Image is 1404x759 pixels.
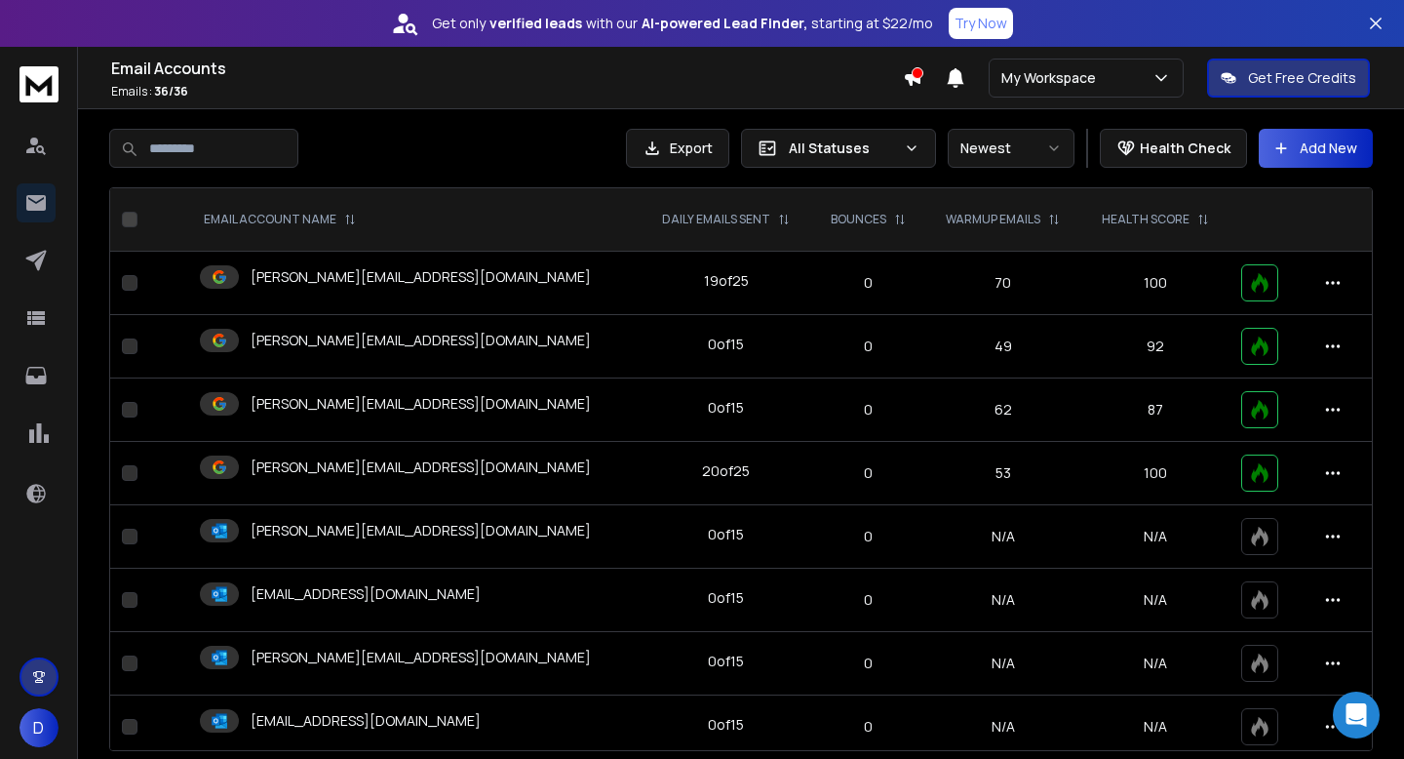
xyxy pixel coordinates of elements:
p: 0 [823,463,914,483]
img: logo [19,66,58,102]
div: 0 of 15 [708,398,744,418]
td: 62 [925,379,1081,442]
td: N/A [925,505,1081,569]
p: My Workspace [1001,68,1104,88]
p: HEALTH SCORE [1102,212,1189,227]
p: [PERSON_NAME][EMAIL_ADDRESS][DOMAIN_NAME] [251,458,591,477]
h1: Email Accounts [111,57,903,80]
button: Get Free Credits [1207,59,1370,98]
td: 87 [1081,379,1229,442]
p: Get only with our starting at $22/mo [432,14,933,33]
p: [PERSON_NAME][EMAIL_ADDRESS][DOMAIN_NAME] [251,267,591,287]
td: N/A [925,696,1081,759]
p: Emails : [111,84,903,100]
p: 0 [823,717,914,737]
td: 92 [1081,315,1229,379]
p: N/A [1093,527,1218,546]
strong: verified leads [489,14,582,33]
p: [EMAIL_ADDRESS][DOMAIN_NAME] [251,711,481,731]
button: Export [626,129,729,168]
div: 0 of 15 [708,335,744,354]
button: D [19,708,58,747]
p: Get Free Credits [1248,68,1356,88]
button: Try Now [949,8,1013,39]
p: [EMAIL_ADDRESS][DOMAIN_NAME] [251,584,481,604]
td: 53 [925,442,1081,505]
p: Try Now [955,14,1007,33]
strong: AI-powered Lead Finder, [642,14,807,33]
p: N/A [1093,654,1218,673]
p: Health Check [1140,139,1230,158]
p: [PERSON_NAME][EMAIL_ADDRESS][DOMAIN_NAME] [251,394,591,414]
p: 0 [823,527,914,546]
button: Health Check [1100,129,1247,168]
p: All Statuses [789,139,896,158]
td: 100 [1081,442,1229,505]
span: 36 / 36 [154,83,188,100]
div: EMAIL ACCOUNT NAME [204,212,356,227]
div: 19 of 25 [704,271,749,291]
td: N/A [925,632,1081,696]
td: 100 [1081,252,1229,315]
div: 0 of 15 [708,588,744,608]
p: 0 [823,273,914,293]
p: 0 [823,400,914,419]
p: [PERSON_NAME][EMAIL_ADDRESS][DOMAIN_NAME] [251,521,591,540]
p: 0 [823,654,914,673]
div: 0 of 15 [708,715,744,735]
p: [PERSON_NAME][EMAIL_ADDRESS][DOMAIN_NAME] [251,331,591,350]
p: N/A [1093,590,1218,610]
td: 70 [925,252,1081,315]
p: N/A [1093,717,1218,737]
td: 49 [925,315,1081,379]
button: Add New [1259,129,1373,168]
div: 0 of 15 [708,652,744,671]
td: N/A [925,569,1081,632]
p: DAILY EMAILS SENT [662,212,770,227]
p: BOUNCES [831,212,886,227]
p: 0 [823,337,914,356]
p: 0 [823,590,914,610]
div: 20 of 25 [702,461,750,481]
p: [PERSON_NAME][EMAIL_ADDRESS][DOMAIN_NAME] [251,648,591,667]
div: 0 of 15 [708,525,744,544]
div: Open Intercom Messenger [1333,692,1380,739]
button: Newest [948,129,1074,168]
p: WARMUP EMAILS [946,212,1040,227]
